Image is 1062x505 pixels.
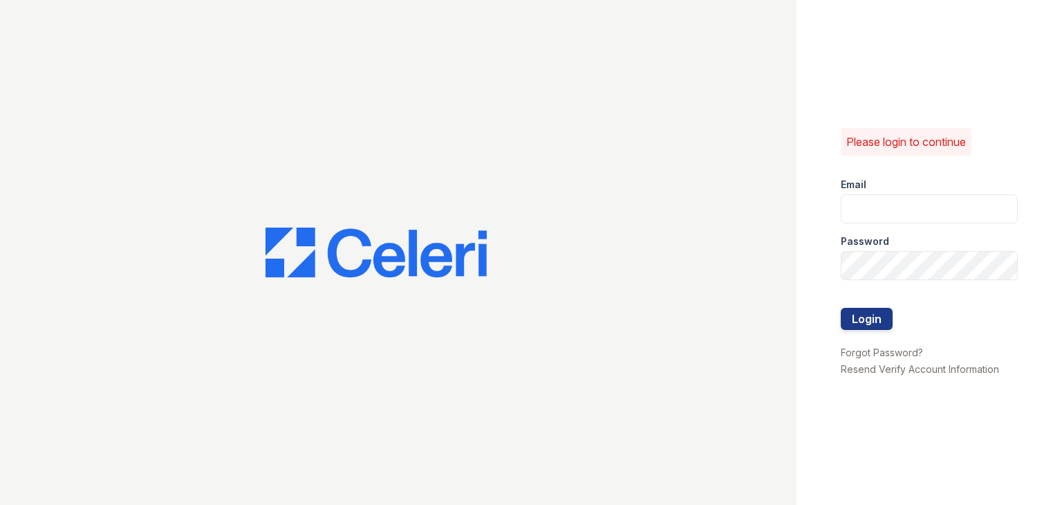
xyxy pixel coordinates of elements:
[846,134,966,150] p: Please login to continue
[841,347,923,358] a: Forgot Password?
[841,178,866,192] label: Email
[841,308,893,330] button: Login
[841,363,999,375] a: Resend Verify Account Information
[841,235,889,248] label: Password
[265,228,487,277] img: CE_Logo_Blue-a8612792a0a2168367f1c8372b55b34899dd931a85d93a1a3d3e32e68fde9ad4.png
